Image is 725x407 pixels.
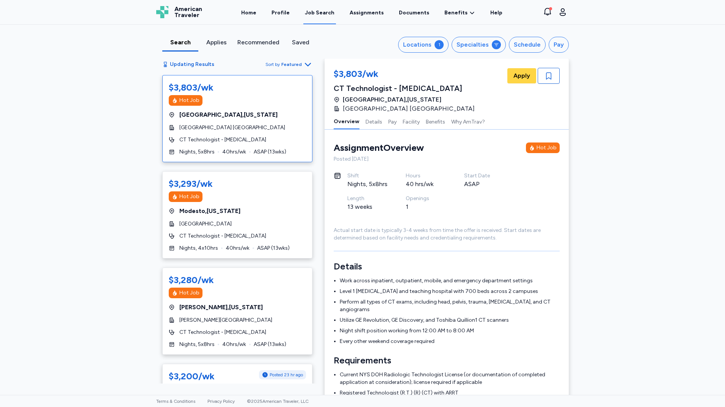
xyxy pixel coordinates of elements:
[174,6,202,18] span: American Traveler
[403,40,432,49] div: Locations
[514,40,541,49] div: Schedule
[179,341,215,348] span: Nights, 5x8hrs
[179,232,266,240] span: CT Technologist - [MEDICAL_DATA]
[265,60,312,69] button: Sort byFeatured
[340,338,560,345] li: Every other weekend coverage required
[537,144,557,152] div: Hot Job
[169,370,215,382] div: $3,200/wk
[222,148,246,156] span: 40 hrs/wk
[334,142,424,154] div: Assignment Overview
[179,244,218,252] span: Nights, 4x10hrs
[257,244,290,252] span: ASAP ( 13 wks)
[347,195,388,202] div: Length
[406,195,446,202] div: Openings
[170,61,214,68] span: Updating Results
[340,327,560,335] li: Night shift position working from 12:00 AM to 8:00 AM
[179,316,272,324] span: [PERSON_NAME][GEOGRAPHIC_DATA]
[343,104,475,113] span: [GEOGRAPHIC_DATA] [GEOGRAPHIC_DATA]
[222,341,246,348] span: 40 hrs/wk
[179,303,263,312] span: [PERSON_NAME] , [US_STATE]
[444,9,475,17] a: Benefits
[226,244,250,252] span: 40 hrs/wk
[305,9,334,17] div: Job Search
[179,207,240,216] span: Modesto , [US_STATE]
[179,136,266,144] span: CT Technologist - [MEDICAL_DATA]
[179,97,199,104] div: Hot Job
[340,389,560,397] li: Registered Technologist (R.T.) (R) (CT) with ARRT
[451,113,485,129] button: Why AmTrav?
[340,316,560,324] li: Utilize GE Revolution, GE Discovery, and Toshiba Quillion1 CT scanners
[179,289,199,297] div: Hot Job
[366,113,382,129] button: Details
[334,354,560,366] h3: Requirements
[435,40,444,49] div: 1
[444,9,468,17] span: Benefits
[464,180,504,189] div: ASAP
[340,277,560,285] li: Work across inpatient, outpatient, mobile, and emergency department settings
[179,329,266,336] span: CT Technologist - [MEDICAL_DATA]
[179,148,215,156] span: Nights, 5x8hrs
[165,38,195,47] div: Search
[554,40,564,49] div: Pay
[237,38,279,47] div: Recommended
[179,220,232,228] span: [GEOGRAPHIC_DATA]
[247,399,309,404] span: © 2025 American Traveler, LLC
[201,38,231,47] div: Applies
[254,341,286,348] span: ASAP ( 13 wks)
[169,178,213,190] div: $3,293/wk
[179,124,285,131] span: [GEOGRAPHIC_DATA] [GEOGRAPHIC_DATA]
[169,274,214,286] div: $3,280/wk
[457,40,489,49] div: Specialties
[179,193,199,200] div: Hot Job
[254,148,286,156] span: ASAP ( 13 wks)
[406,202,446,211] div: 1
[509,37,546,53] button: Schedule
[334,227,560,242] div: Actual start date is typically 3-4 weeks from time the offer is received. Start dates are determi...
[388,113,397,129] button: Pay
[303,1,336,24] a: Job Search
[340,371,560,386] li: Current NYS DOH Radiologic Technologist License (or documentation of completed application at con...
[513,71,530,80] span: Apply
[347,172,388,180] div: Shift
[398,37,449,53] button: Locations1
[179,110,278,119] span: [GEOGRAPHIC_DATA] , [US_STATE]
[169,81,213,94] div: $3,803/wk
[334,155,560,163] div: Posted [DATE]
[406,180,446,189] div: 40 hrs/wk
[340,288,560,295] li: Level 1 [MEDICAL_DATA] and teaching hospital with 700 beds across 2 campuses
[207,399,235,404] a: Privacy Policy
[343,95,441,104] span: [GEOGRAPHIC_DATA] , [US_STATE]
[347,180,388,189] div: Nights, 5x8hrs
[334,68,479,81] div: $3,803/wk
[334,260,560,272] h3: Details
[347,202,388,211] div: 13 weeks
[281,61,302,67] span: Featured
[265,61,280,67] span: Sort by
[334,83,479,94] div: CT Technologist - [MEDICAL_DATA]
[426,113,445,129] button: Benefits
[464,172,504,180] div: Start Date
[156,6,168,18] img: Logo
[334,113,359,129] button: Overview
[507,68,536,83] button: Apply
[549,37,569,53] button: Pay
[403,113,420,129] button: Facility
[340,298,560,313] li: Perform all types of CT exams, including head, pelvis, trauma, [MEDICAL_DATA], and CT angiograms
[286,38,315,47] div: Saved
[156,399,195,404] a: Terms & Conditions
[270,372,303,378] span: Posted 23 hr ago
[452,37,506,53] button: Specialties
[406,172,446,180] div: Hours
